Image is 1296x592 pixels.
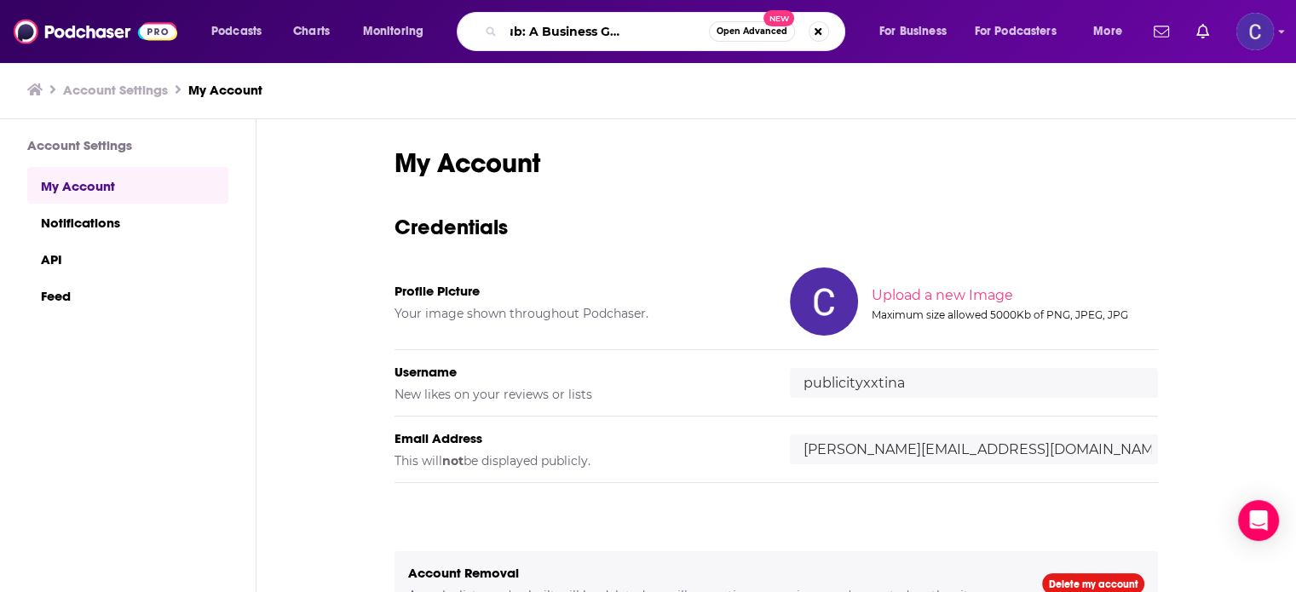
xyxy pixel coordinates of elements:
[879,20,947,43] span: For Business
[27,204,228,240] a: Notifications
[199,18,284,45] button: open menu
[408,565,1015,581] h5: Account Removal
[1236,13,1274,50] button: Show profile menu
[867,18,968,45] button: open menu
[763,10,794,26] span: New
[63,82,168,98] a: Account Settings
[790,267,858,336] img: Your profile image
[188,82,262,98] a: My Account
[395,430,763,446] h5: Email Address
[14,15,177,48] img: Podchaser - Follow, Share and Rate Podcasts
[395,364,763,380] h5: Username
[473,12,861,51] div: Search podcasts, credits, & more...
[1093,20,1122,43] span: More
[975,20,1057,43] span: For Podcasters
[395,387,763,402] h5: New likes on your reviews or lists
[395,306,763,321] h5: Your image shown throughout Podchaser.
[211,20,262,43] span: Podcasts
[504,18,709,45] input: Search podcasts, credits, & more...
[442,453,464,468] b: not
[27,240,228,277] a: API
[790,434,1158,464] input: email
[395,283,763,299] h5: Profile Picture
[790,368,1158,398] input: username
[1189,17,1216,46] a: Show notifications dropdown
[27,277,228,313] a: Feed
[872,308,1155,321] div: Maximum size allowed 5000Kb of PNG, JPEG, JPG
[282,18,340,45] a: Charts
[1147,17,1176,46] a: Show notifications dropdown
[27,137,228,153] h3: Account Settings
[717,27,787,36] span: Open Advanced
[1236,13,1274,50] img: User Profile
[1236,13,1274,50] span: Logged in as publicityxxtina
[27,167,228,204] a: My Account
[709,21,795,42] button: Open AdvancedNew
[1081,18,1143,45] button: open menu
[351,18,446,45] button: open menu
[395,147,1158,180] h1: My Account
[293,20,330,43] span: Charts
[363,20,423,43] span: Monitoring
[395,214,1158,240] h3: Credentials
[395,453,763,468] h5: This will be displayed publicly.
[1238,500,1279,541] div: Open Intercom Messenger
[964,18,1081,45] button: open menu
